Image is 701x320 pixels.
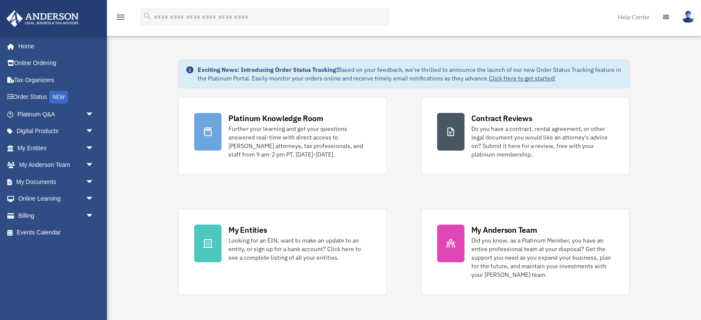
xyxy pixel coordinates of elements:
[6,224,107,241] a: Events Calendar
[471,225,537,235] div: My Anderson Team
[198,66,338,74] strong: Exciting News: Introducing Order Status Tracking!
[86,190,103,208] span: arrow_drop_down
[6,173,107,190] a: My Documentsarrow_drop_down
[6,190,107,207] a: Online Learningarrow_drop_down
[228,124,371,159] div: Further your learning and get your questions answered real-time with direct access to [PERSON_NAM...
[6,38,103,55] a: Home
[4,10,81,27] img: Anderson Advisors Platinum Portal
[471,124,614,159] div: Do you have a contract, rental agreement, or other legal document you would like an attorney's ad...
[198,65,622,83] div: Based on your feedback, we're thrilled to announce the launch of our new Order Status Tracking fe...
[421,97,630,175] a: Contract Reviews Do you have a contract, rental agreement, or other legal document you would like...
[49,91,68,104] div: NEW
[228,113,323,124] div: Platinum Knowledge Room
[86,139,103,157] span: arrow_drop_down
[86,207,103,225] span: arrow_drop_down
[6,207,107,224] a: Billingarrow_drop_down
[6,139,107,157] a: My Entitiesarrow_drop_down
[6,89,107,106] a: Order StatusNEW
[143,12,152,21] i: search
[86,123,103,140] span: arrow_drop_down
[86,173,103,191] span: arrow_drop_down
[178,97,387,175] a: Platinum Knowledge Room Further your learning and get your questions answered real-time with dire...
[86,106,103,123] span: arrow_drop_down
[421,209,630,295] a: My Anderson Team Did you know, as a Platinum Member, you have an entire professional team at your...
[115,15,126,22] a: menu
[6,106,107,123] a: Platinum Q&Aarrow_drop_down
[6,71,107,89] a: Tax Organizers
[682,11,695,23] img: User Pic
[6,157,107,174] a: My Anderson Teamarrow_drop_down
[489,74,556,82] a: Click Here to get started!
[6,55,107,72] a: Online Ordering
[228,225,267,235] div: My Entities
[6,123,107,140] a: Digital Productsarrow_drop_down
[228,236,371,262] div: Looking for an EIN, want to make an update to an entity, or sign up for a bank account? Click her...
[178,209,387,295] a: My Entities Looking for an EIN, want to make an update to an entity, or sign up for a bank accoun...
[471,113,532,124] div: Contract Reviews
[115,12,126,22] i: menu
[471,236,614,279] div: Did you know, as a Platinum Member, you have an entire professional team at your disposal? Get th...
[86,157,103,174] span: arrow_drop_down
